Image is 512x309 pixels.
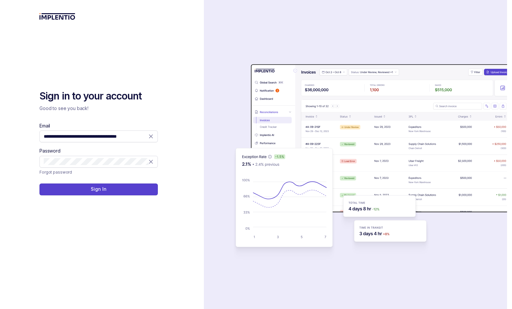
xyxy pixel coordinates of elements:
label: Email [39,123,50,129]
label: Password [39,148,61,154]
img: logo [39,13,75,20]
p: Forgot password [39,169,72,176]
a: Link Forgot password [39,169,72,176]
p: Good to see you back! [39,105,158,112]
h2: Sign in to your account [39,90,158,103]
p: Sign In [91,186,106,192]
button: Sign In [39,183,158,195]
